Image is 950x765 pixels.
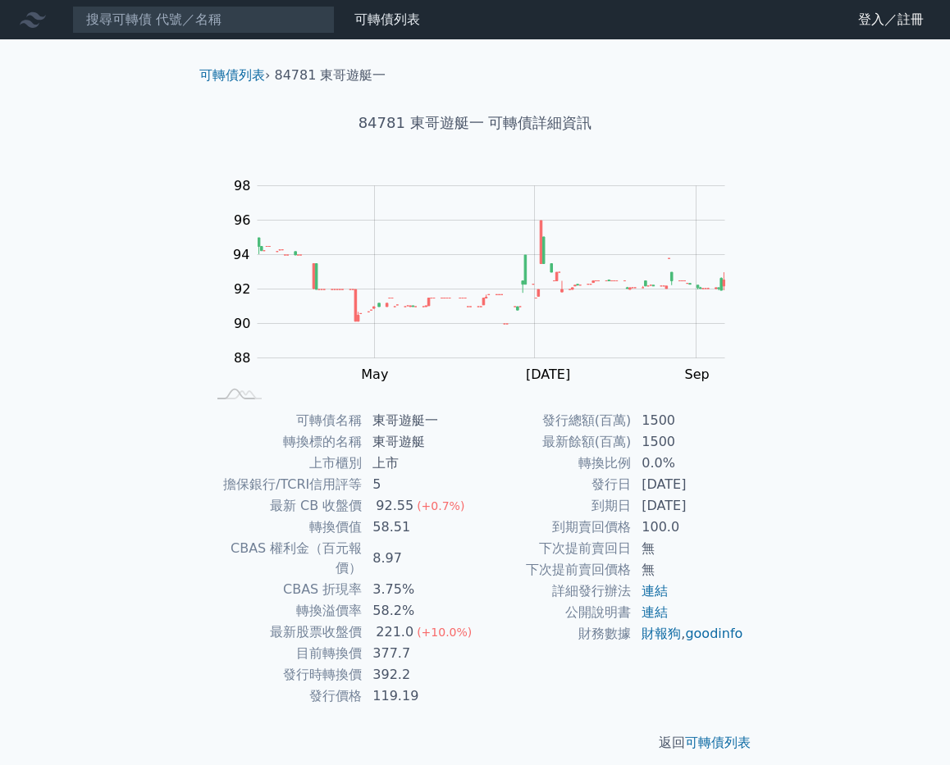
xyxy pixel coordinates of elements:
[186,112,764,134] h1: 84781 東哥遊艇一 可轉債詳細資訊
[363,664,475,685] td: 392.2
[372,496,417,516] div: 92.55
[206,474,363,495] td: 擔保銀行/TCRI信用評等
[206,622,363,643] td: 最新股票收盤價
[363,474,475,495] td: 5
[206,685,363,707] td: 發行價格
[363,579,475,600] td: 3.75%
[206,664,363,685] td: 發行時轉換價
[363,453,475,474] td: 上市
[234,316,250,331] tspan: 90
[475,453,632,474] td: 轉換比例
[372,622,417,642] div: 221.0
[354,11,420,27] a: 可轉債列表
[417,499,464,512] span: (+0.7%)
[363,685,475,707] td: 119.19
[475,623,632,644] td: 財務數據
[361,367,388,382] tspan: May
[475,474,632,495] td: 發行日
[206,495,363,517] td: 最新 CB 收盤價
[234,350,250,366] tspan: 88
[632,431,744,453] td: 1500
[632,495,744,517] td: [DATE]
[632,517,744,538] td: 100.0
[642,626,681,641] a: 財報狗
[206,453,363,474] td: 上市櫃別
[206,643,363,664] td: 目前轉換價
[72,6,335,34] input: 搜尋可轉債 代號／名稱
[475,517,632,538] td: 到期賣回價格
[363,517,475,538] td: 58.51
[685,626,742,641] a: goodinfo
[642,583,668,599] a: 連結
[206,600,363,622] td: 轉換溢價率
[845,7,937,33] a: 登入／註冊
[199,67,265,83] a: 可轉債列表
[632,453,744,474] td: 0.0%
[363,538,475,579] td: 8.97
[225,178,750,382] g: Chart
[199,66,270,85] li: ›
[632,538,744,559] td: 無
[684,367,709,382] tspan: Sep
[206,538,363,579] td: CBAS 權利金（百元報價）
[417,626,472,639] span: (+10.0%)
[475,559,632,581] td: 下次提前賣回價格
[206,410,363,431] td: 可轉債名稱
[233,247,249,262] tspan: 94
[363,410,475,431] td: 東哥遊艇一
[685,735,751,750] a: 可轉債列表
[632,559,744,581] td: 無
[475,538,632,559] td: 下次提前賣回日
[363,431,475,453] td: 東哥遊艇
[475,602,632,623] td: 公開說明書
[206,517,363,538] td: 轉換價值
[868,686,950,765] iframe: Chat Widget
[234,281,250,297] tspan: 92
[234,178,250,194] tspan: 98
[475,495,632,517] td: 到期日
[186,733,764,753] p: 返回
[632,623,744,644] td: ,
[206,579,363,600] td: CBAS 折現率
[526,367,570,382] tspan: [DATE]
[206,431,363,453] td: 轉換標的名稱
[475,581,632,602] td: 詳細發行辦法
[642,604,668,620] a: 連結
[632,410,744,431] td: 1500
[632,474,744,495] td: [DATE]
[475,431,632,453] td: 最新餘額(百萬)
[475,410,632,431] td: 發行總額(百萬)
[363,600,475,622] td: 58.2%
[234,212,250,228] tspan: 96
[868,686,950,765] div: 聊天小工具
[363,643,475,664] td: 377.7
[275,66,386,85] li: 84781 東哥遊艇一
